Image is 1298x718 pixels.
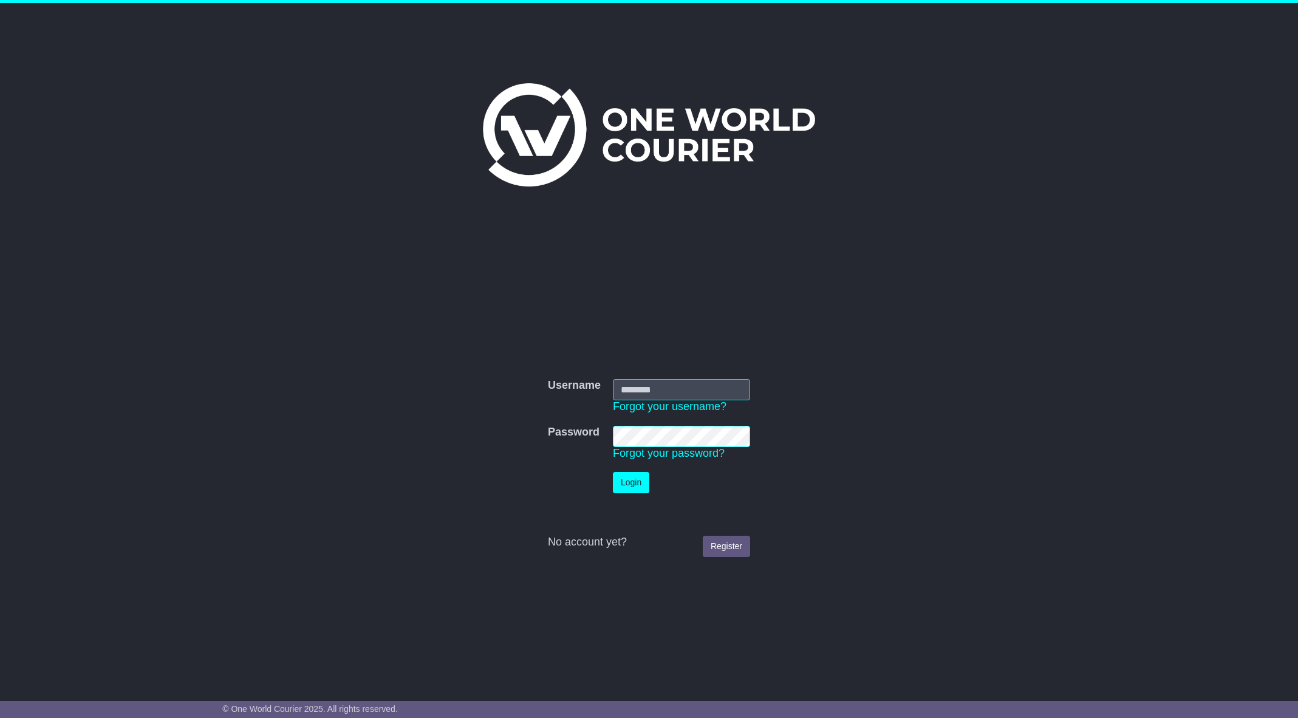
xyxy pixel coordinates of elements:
[613,472,649,493] button: Login
[548,426,599,439] label: Password
[703,536,750,557] a: Register
[483,83,815,186] img: One World
[613,447,725,459] a: Forgot your password?
[222,704,398,714] span: © One World Courier 2025. All rights reserved.
[613,400,726,412] a: Forgot your username?
[548,379,601,392] label: Username
[548,536,750,549] div: No account yet?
